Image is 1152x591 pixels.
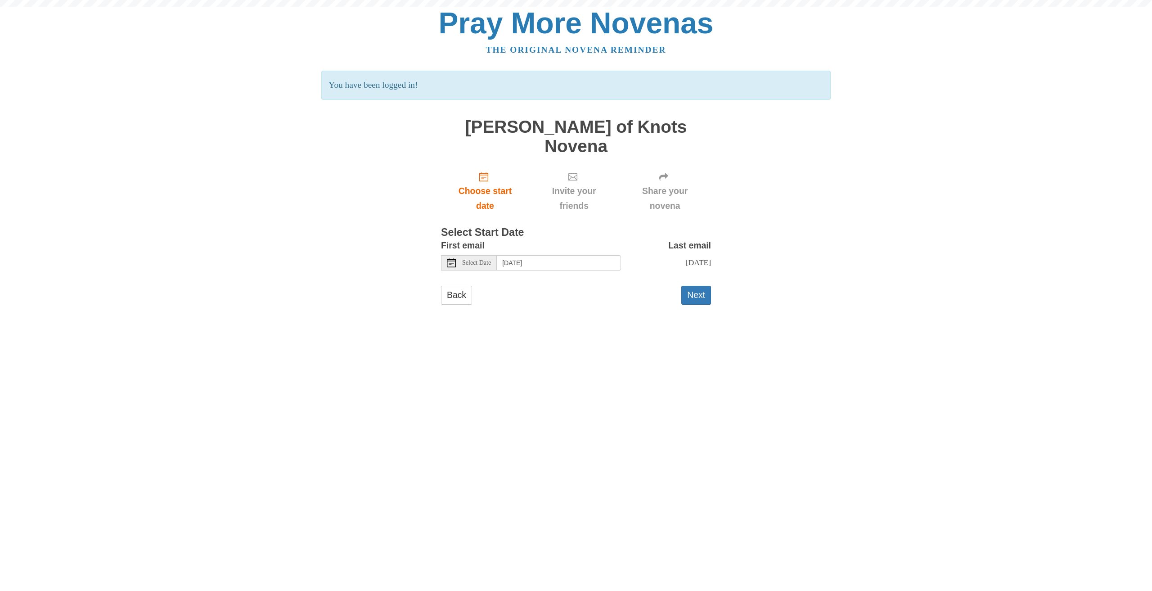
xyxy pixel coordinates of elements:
button: Next [681,286,711,304]
span: Share your novena [628,184,702,213]
a: The original novena reminder [486,45,666,54]
h3: Select Start Date [441,227,711,239]
label: Last email [668,238,711,253]
a: Pray More Novenas [439,6,714,40]
p: You have been logged in! [321,71,830,100]
span: Invite your friends [538,184,610,213]
span: Select Date [462,260,491,266]
a: Choose start date [441,165,529,218]
h1: [PERSON_NAME] of Knots Novena [441,117,711,156]
div: Click "Next" to confirm your start date first. [619,165,711,218]
span: [DATE] [686,258,711,267]
label: First email [441,238,485,253]
div: Click "Next" to confirm your start date first. [529,165,619,218]
span: Choose start date [450,184,520,213]
a: Back [441,286,472,304]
